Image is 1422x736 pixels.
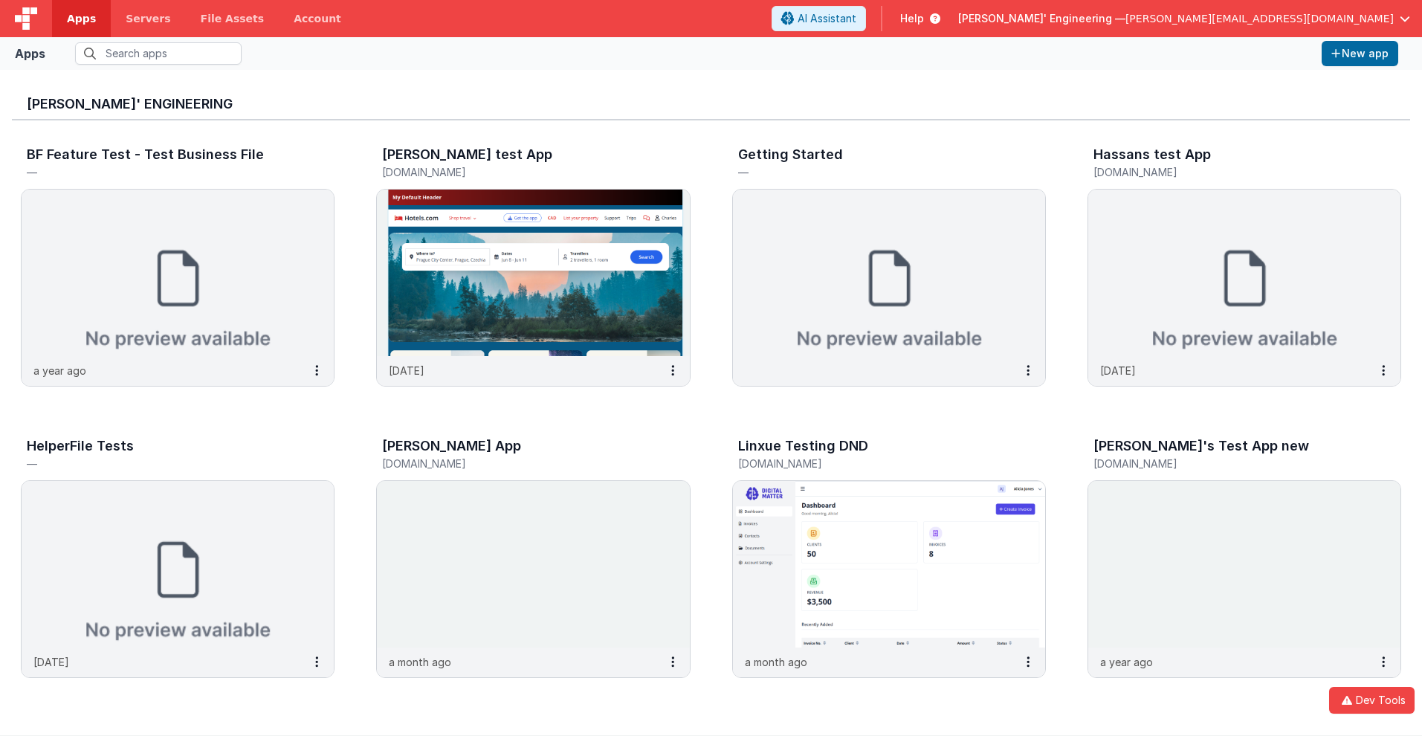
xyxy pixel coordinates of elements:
h5: [DOMAIN_NAME] [382,458,653,469]
h5: — [27,167,297,178]
h5: — [738,167,1009,178]
span: [PERSON_NAME]' Engineering — [958,11,1125,26]
span: Apps [67,11,96,26]
button: AI Assistant [772,6,866,31]
h5: [DOMAIN_NAME] [1093,167,1364,178]
h3: [PERSON_NAME]'s Test App new [1093,439,1309,453]
h3: [PERSON_NAME] test App [382,147,552,162]
button: [PERSON_NAME]' Engineering — [PERSON_NAME][EMAIL_ADDRESS][DOMAIN_NAME] [958,11,1410,26]
button: Dev Tools [1329,687,1415,714]
h5: [DOMAIN_NAME] [1093,458,1364,469]
p: a month ago [389,654,451,670]
p: a year ago [1100,654,1153,670]
h5: [DOMAIN_NAME] [382,167,653,178]
p: [DATE] [389,363,424,378]
h3: Linxue Testing DND [738,439,868,453]
h3: Getting Started [738,147,843,162]
h3: HelperFile Tests [27,439,134,453]
h3: Hassans test App [1093,147,1211,162]
p: a year ago [33,363,86,378]
button: New app [1322,41,1398,66]
p: [DATE] [1100,363,1136,378]
span: Help [900,11,924,26]
h3: [PERSON_NAME]' Engineering [27,97,1395,112]
p: a month ago [745,654,807,670]
h3: [PERSON_NAME] App [382,439,521,453]
span: AI Assistant [798,11,856,26]
h5: — [27,458,297,469]
p: [DATE] [33,654,69,670]
div: Apps [15,45,45,62]
input: Search apps [75,42,242,65]
span: Servers [126,11,170,26]
span: File Assets [201,11,265,26]
span: [PERSON_NAME][EMAIL_ADDRESS][DOMAIN_NAME] [1125,11,1394,26]
h5: [DOMAIN_NAME] [738,458,1009,469]
h3: BF Feature Test - Test Business File [27,147,264,162]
